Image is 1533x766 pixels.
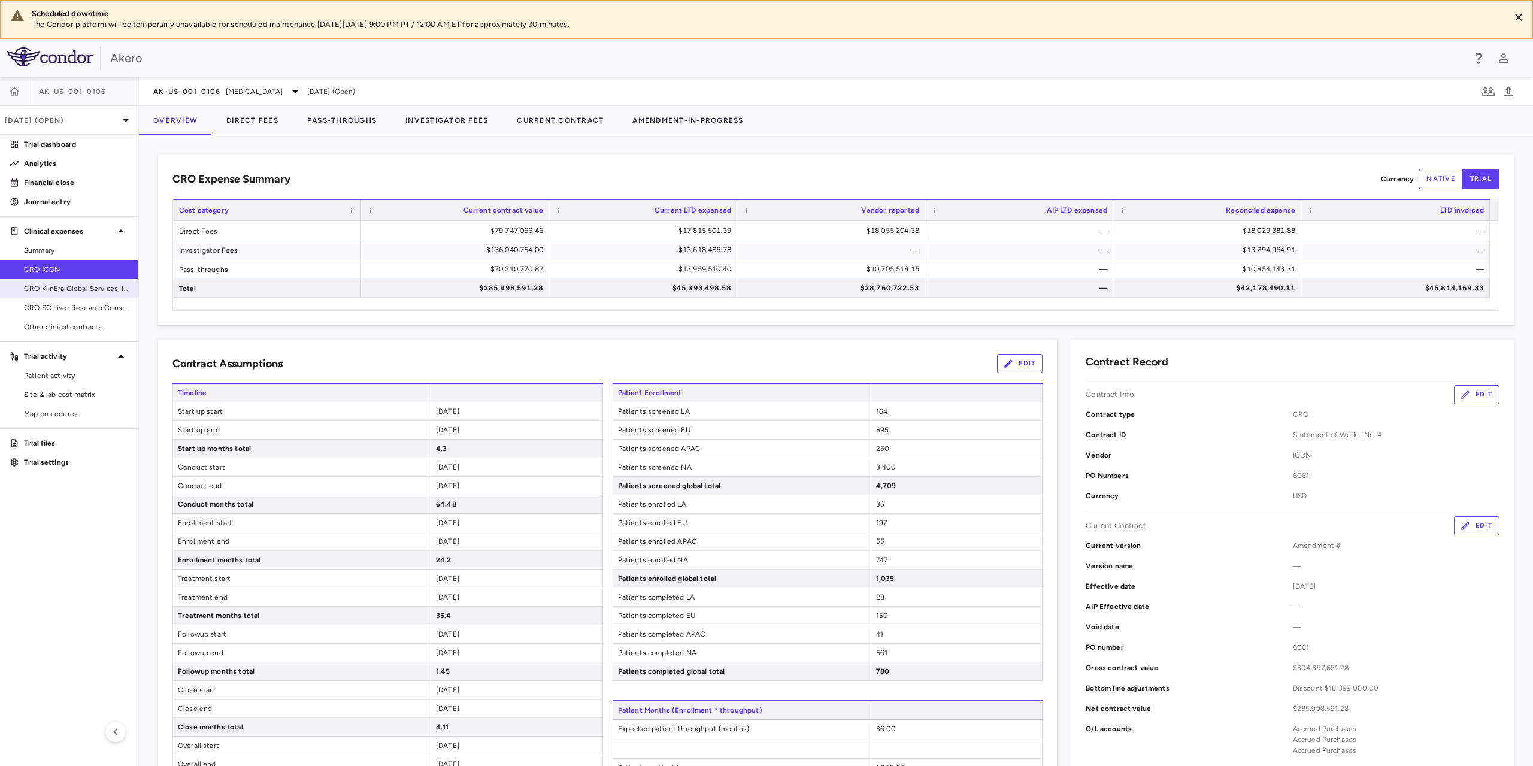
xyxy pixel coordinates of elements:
span: [DATE] [436,704,459,713]
span: Cost category [179,206,229,214]
div: Accrued Purchases [1293,745,1499,756]
div: Total [173,278,361,297]
span: 6061 [1293,470,1499,481]
span: Enrollment start [173,514,431,532]
span: 6061 [1293,642,1499,653]
div: — [936,240,1107,259]
span: — [1293,561,1499,571]
span: Patients completed LA [613,588,871,606]
div: $18,029,381.88 [1124,221,1295,240]
button: Overview [139,106,212,135]
p: Vendor [1086,450,1292,461]
div: Accrued Purchases [1293,723,1499,734]
span: CRO [1293,409,1499,420]
div: — [936,221,1107,240]
div: — [748,240,919,259]
div: $70,210,770.82 [372,259,543,278]
span: Current LTD expensed [655,206,731,214]
span: Close start [173,681,431,699]
div: Scheduled downtime [32,8,1500,19]
span: 35.4 [436,611,452,620]
span: AK-US-001-0106 [39,87,107,96]
div: Akero [110,49,1464,67]
p: [DATE] (Open) [5,115,119,126]
span: Start up end [173,421,431,439]
button: Direct Fees [212,106,293,135]
div: Accrued Purchases [1293,734,1499,745]
p: PO Numbers [1086,470,1292,481]
span: AK-US-001-0106 [153,87,221,96]
div: $18,055,204.38 [748,221,919,240]
span: 780 [876,667,889,676]
span: LTD invoiced [1440,206,1484,214]
button: Edit [1454,516,1499,535]
span: $304,397,651.28 [1293,662,1499,673]
p: Financial close [24,177,128,188]
span: Patients completed EU [613,607,871,625]
img: logo-full-SnFGN8VE.png [7,47,93,66]
span: [DATE] [436,519,459,527]
button: Investigator Fees [391,106,502,135]
span: Enrollment months total [173,551,431,569]
div: — [936,278,1107,298]
span: Patients screened global total [613,477,871,495]
h6: CRO Expense Summary [172,171,290,187]
span: 561 [876,649,887,657]
span: $285,998,591.28 [1293,703,1499,714]
span: Statement of Work - No. 4 [1293,429,1499,440]
span: Followup end [173,644,431,662]
span: Patients enrolled NA [613,551,871,569]
span: 895 [876,426,889,434]
span: [DATE] [436,574,459,583]
span: 36.00 [876,725,896,733]
span: 3,400 [876,463,896,471]
span: [DATE] [436,593,459,601]
div: Investigator Fees [173,240,361,259]
span: Patients completed APAC [613,625,871,643]
div: — [936,259,1107,278]
div: Pass-throughs [173,259,361,278]
button: Amendment-In-Progress [618,106,758,135]
span: [DATE] [436,407,459,416]
span: Other clinical contracts [24,322,128,332]
span: [DATE] [1293,581,1499,592]
button: Current Contract [502,106,618,135]
div: $45,393,498.58 [560,278,731,298]
button: Edit [1454,385,1499,404]
p: Effective date [1086,581,1292,592]
span: Patient Enrollment [613,384,871,402]
span: Start up months total [173,440,431,458]
h6: Contract Record [1086,354,1168,370]
div: — [1312,221,1484,240]
span: Reconciled expense [1226,206,1295,214]
p: Trial activity [24,351,114,362]
span: Expected patient throughput (months) [613,720,871,738]
p: Journal entry [24,196,128,207]
div: Discount $18,399,060.00 [1293,683,1499,694]
span: Close end [173,700,431,717]
span: [DATE] [436,686,459,694]
span: Treatment end [173,588,431,606]
span: AIP LTD expensed [1047,206,1107,214]
span: [DATE] (Open) [307,86,356,97]
button: Edit [997,354,1043,373]
span: 1,035 [876,574,895,583]
span: Patients enrolled LA [613,495,871,513]
span: Patients enrolled global total [613,570,871,588]
span: Patients enrolled APAC [613,532,871,550]
div: $13,618,486.78 [560,240,731,259]
span: 41 [876,630,883,638]
p: Contract ID [1086,429,1292,440]
span: — [1293,622,1499,632]
span: Treatment months total [173,607,431,625]
div: $79,747,066.46 [372,221,543,240]
span: Treatment start [173,570,431,588]
div: Direct Fees [173,221,361,240]
span: Summary [24,245,128,256]
span: Patients screened EU [613,421,871,439]
button: Pass-Throughs [293,106,391,135]
span: Start up start [173,402,431,420]
p: Void date [1086,622,1292,632]
div: $136,040,754.00 [372,240,543,259]
span: Patient Months (Enrollment * throughput) [613,701,871,719]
